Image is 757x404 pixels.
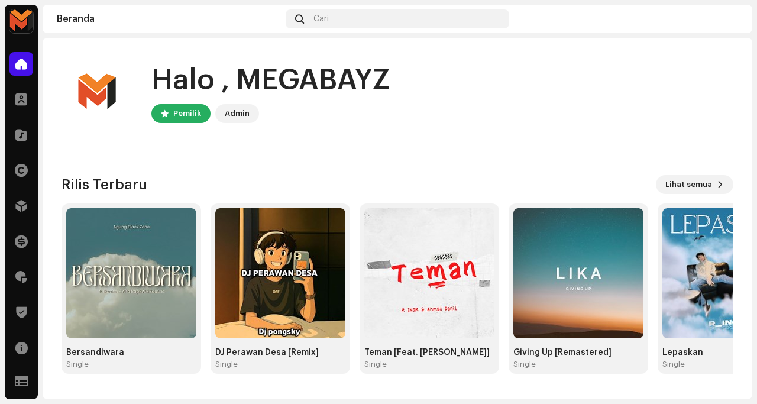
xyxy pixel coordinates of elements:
[215,360,238,369] div: Single
[513,360,536,369] div: Single
[364,348,494,357] div: Teman [Feat. [PERSON_NAME]]
[62,175,147,194] h3: Rilis Terbaru
[313,14,329,24] span: Cari
[9,9,33,33] img: 33c9722d-ea17-4ee8-9e7d-1db241e9a290
[225,106,250,121] div: Admin
[513,348,643,357] div: Giving Up [Remastered]
[66,360,89,369] div: Single
[364,208,494,338] img: bb76f7e2-7ac6-4423-8d80-f09ea6765a7e
[665,173,712,196] span: Lihat semua
[215,208,345,338] img: 1d285d58-1681-443c-be2f-9a1d1841e130
[513,208,643,338] img: 90fa8160-d3c7-4d88-aeca-683a5a2febde
[662,360,685,369] div: Single
[173,106,201,121] div: Pemilik
[151,62,390,99] div: Halo , MEGABAYZ
[656,175,733,194] button: Lihat semua
[66,348,196,357] div: Bersandiwara
[62,57,132,128] img: c80ab357-ad41-45f9-b05a-ac2c454cf3ef
[57,14,281,24] div: Beranda
[364,360,387,369] div: Single
[215,348,345,357] div: DJ Perawan Desa [Remix]
[66,208,196,338] img: 0945d843-080f-43d3-ae04-8be5778a687b
[719,9,738,28] img: c80ab357-ad41-45f9-b05a-ac2c454cf3ef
